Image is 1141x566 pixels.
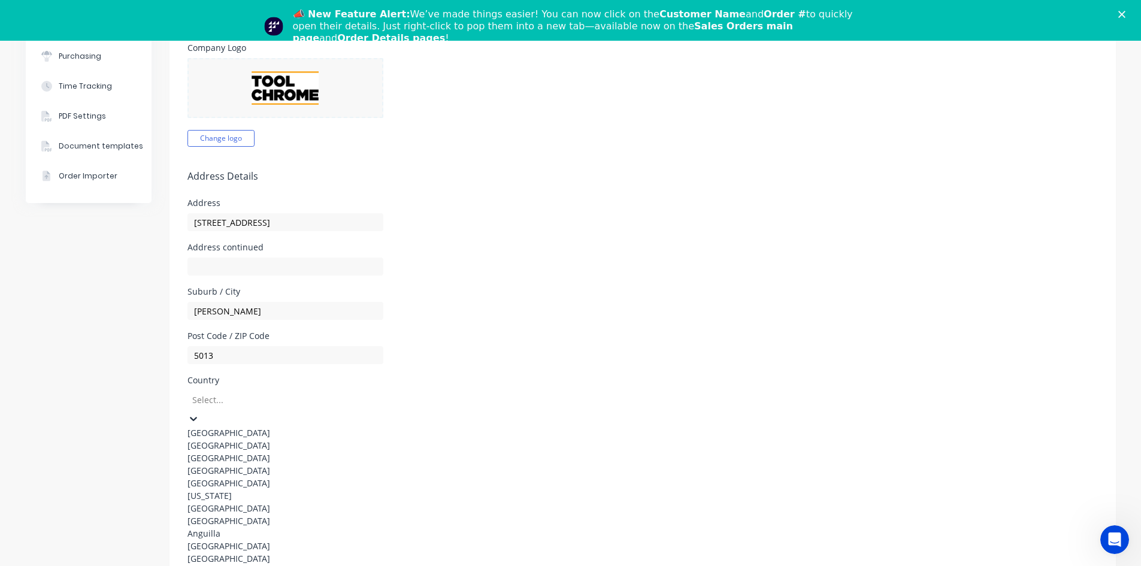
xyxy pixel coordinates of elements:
div: Time Tracking [59,81,112,92]
button: Change logo [187,130,255,147]
div: [GEOGRAPHIC_DATA] [187,540,367,552]
div: Post Code / ZIP Code [187,332,383,340]
button: Time Tracking [26,71,152,101]
div: [GEOGRAPHIC_DATA] [187,502,367,514]
div: [GEOGRAPHIC_DATA] [187,514,367,527]
div: Address [187,199,383,207]
b: Sales Orders main page [293,20,793,44]
b: Order Details pages [337,32,445,44]
div: Country [187,376,367,385]
div: Company Logo [187,44,383,52]
div: [GEOGRAPHIC_DATA] [187,464,367,477]
button: Purchasing [26,41,152,71]
div: Document templates [59,141,143,152]
div: [GEOGRAPHIC_DATA] [187,439,367,452]
div: [GEOGRAPHIC_DATA] [187,452,367,464]
div: PDF Settings [59,111,106,122]
b: Order # [764,8,806,20]
div: Anguilla [187,527,367,540]
b: 📣 New Feature Alert: [293,8,410,20]
div: Close [1118,11,1130,18]
div: Address continued [187,243,383,252]
div: Order Importer [59,171,117,181]
button: Order Importer [26,161,152,191]
button: PDF Settings [26,101,152,131]
b: Customer Name [659,8,746,20]
div: Suburb / City [187,287,383,296]
div: [GEOGRAPHIC_DATA] [187,477,367,489]
div: [GEOGRAPHIC_DATA] [187,426,367,439]
div: [GEOGRAPHIC_DATA] [187,552,367,565]
iframe: Intercom live chat [1100,525,1129,554]
button: Document templates [26,131,152,161]
div: [US_STATE] [187,489,367,502]
div: Purchasing [59,51,101,62]
div: We’ve made things easier! You can now click on the and to quickly open their details. Just right-... [293,8,858,44]
img: Profile image for Team [264,17,283,36]
h5: Address Details [187,171,1098,182]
